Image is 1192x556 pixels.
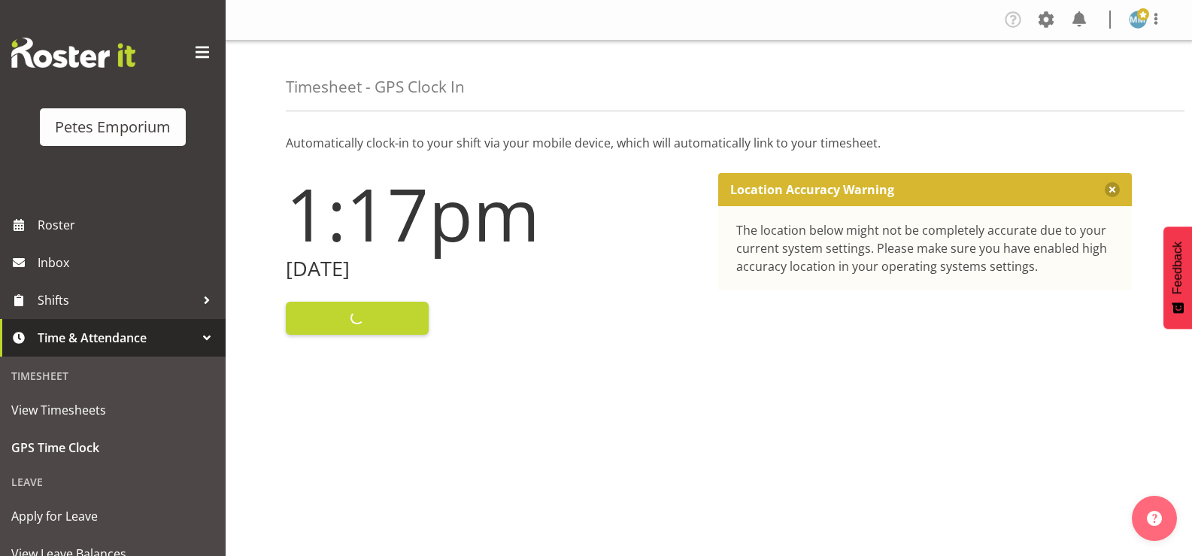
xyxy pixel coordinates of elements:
div: Petes Emporium [55,116,171,138]
span: GPS Time Clock [11,436,214,459]
img: Rosterit website logo [11,38,135,68]
img: mandy-mosley3858.jpg [1129,11,1147,29]
span: View Timesheets [11,399,214,421]
div: Timesheet [4,360,222,391]
div: The location below might not be completely accurate due to your current system settings. Please m... [736,221,1115,275]
span: Shifts [38,289,196,311]
a: Apply for Leave [4,497,222,535]
p: Location Accuracy Warning [730,182,894,197]
span: Feedback [1171,242,1184,294]
h4: Timesheet - GPS Clock In [286,78,465,96]
div: Leave [4,466,222,497]
h1: 1:17pm [286,173,700,254]
button: Close message [1105,182,1120,197]
h2: [DATE] [286,257,700,281]
a: View Timesheets [4,391,222,429]
span: Time & Attendance [38,327,196,349]
span: Inbox [38,251,218,274]
p: Automatically clock-in to your shift via your mobile device, which will automatically link to you... [286,134,1132,152]
a: GPS Time Clock [4,429,222,466]
button: Feedback - Show survey [1163,226,1192,329]
span: Apply for Leave [11,505,214,527]
span: Roster [38,214,218,236]
img: help-xxl-2.png [1147,511,1162,526]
